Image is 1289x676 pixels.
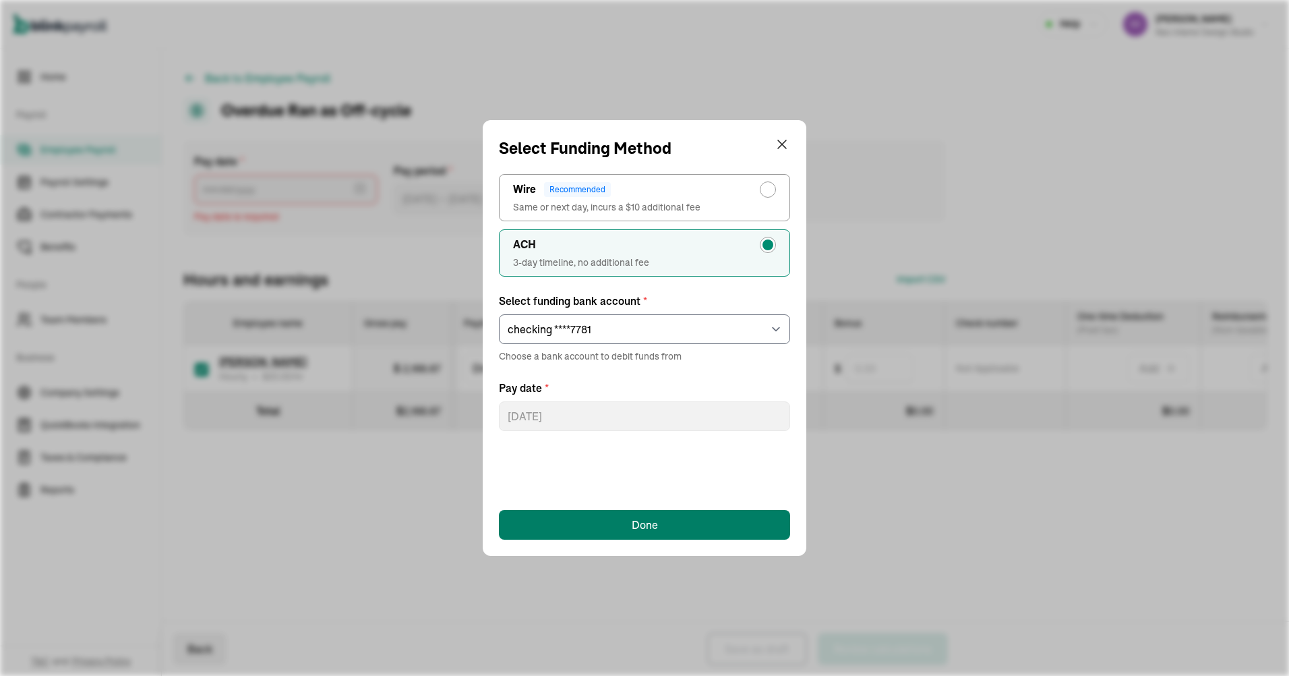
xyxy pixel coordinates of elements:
[513,200,776,214] span: Same or next day, incurs a $10 additional fee
[513,256,776,269] span: 3-day timeline, no additional fee
[499,510,790,540] button: Done
[499,161,790,277] div: radio-group
[499,380,790,396] label: Pay date
[499,401,790,431] input: mm/dd/yyyy
[499,293,790,309] label: Select funding bank account
[544,182,611,197] div: Recommended
[513,181,611,198] h2: Wire
[499,349,790,364] p: Choose a bank account to debit funds from
[632,517,658,533] div: Done
[513,237,536,253] span: ACH
[499,136,671,161] span: Select Funding Method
